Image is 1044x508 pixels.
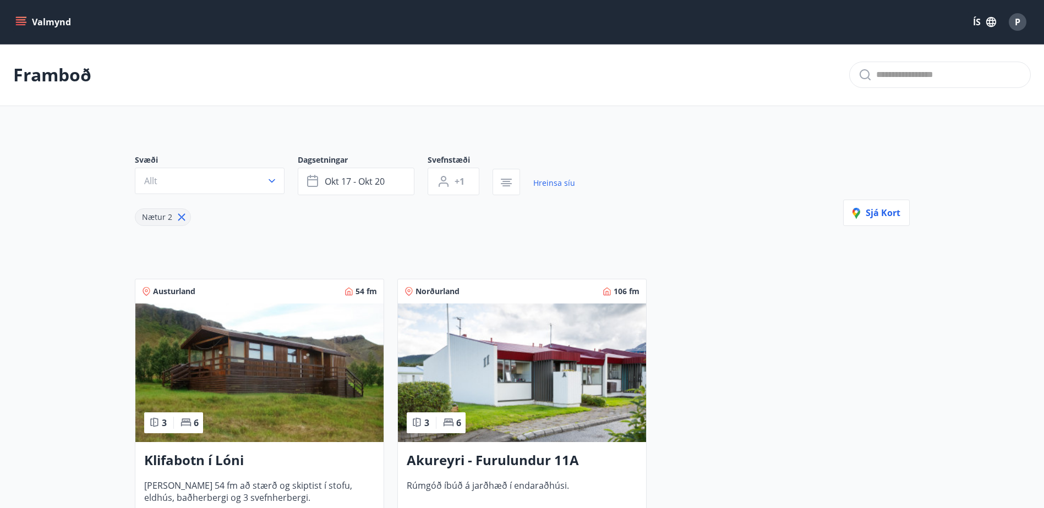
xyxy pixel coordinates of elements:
[298,154,428,168] span: Dagsetningar
[144,451,375,471] h3: Klifabotn í Lóni
[428,168,479,195] button: +1
[852,207,900,219] span: Sjá kort
[1004,9,1031,35] button: P
[298,168,414,195] button: okt 17 - okt 20
[456,417,461,429] span: 6
[135,303,384,442] img: Paella dish
[428,154,493,168] span: Svefnstæði
[356,286,377,297] span: 54 fm
[424,417,429,429] span: 3
[162,417,167,429] span: 3
[325,175,385,187] span: okt 17 - okt 20
[533,171,575,195] a: Hreinsa síu
[1015,16,1020,28] span: P
[135,208,191,226] div: Nætur 2
[398,303,646,442] img: Paella dish
[135,154,298,168] span: Svæði
[194,417,199,429] span: 6
[455,175,464,187] span: +1
[144,175,157,187] span: Allt
[142,212,172,222] span: Nætur 2
[13,63,91,87] p: Framboð
[407,451,637,471] h3: Akureyri - Furulundur 11A
[416,286,460,297] span: Norðurland
[967,12,1002,32] button: ÍS
[843,200,910,226] button: Sjá kort
[153,286,195,297] span: Austurland
[13,12,75,32] button: menu
[135,168,285,194] button: Allt
[614,286,639,297] span: 106 fm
